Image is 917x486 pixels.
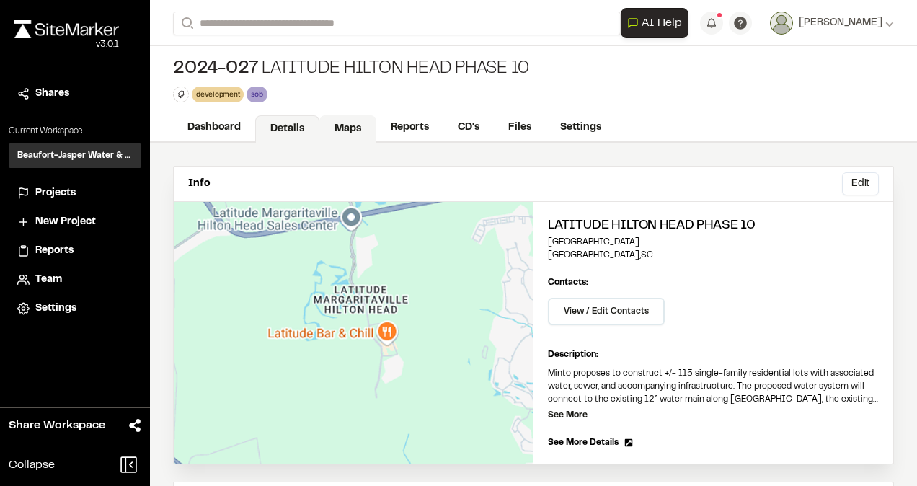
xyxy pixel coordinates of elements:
h3: Beaufort-Jasper Water & Sewer Authority [17,149,133,162]
p: See More [548,409,588,422]
div: Latitude Hilton Head Phase 10 [173,58,529,81]
span: Share Workspace [9,417,105,434]
button: View / Edit Contacts [548,298,665,325]
span: Projects [35,185,76,201]
span: See More Details [548,436,619,449]
span: Team [35,272,62,288]
p: Minto proposes to construct +/- 115 single-family residential lots with associated water, sewer, ... [548,367,879,406]
span: Reports [35,243,74,259]
span: New Project [35,214,96,230]
a: Dashboard [173,114,255,141]
span: 2024-027 [173,58,259,81]
p: [GEOGRAPHIC_DATA] , SC [548,249,879,262]
p: Contacts: [548,276,588,289]
span: Settings [35,301,76,317]
a: CD's [443,114,494,141]
button: Edit Tags [173,87,189,102]
h2: Latitude Hilton Head Phase 10 [548,216,879,236]
a: Details [255,115,319,143]
span: Collapse [9,456,55,474]
p: [GEOGRAPHIC_DATA] [548,236,879,249]
button: Search [173,12,199,35]
button: Open AI Assistant [621,8,688,38]
div: Oh geez...please don't... [14,38,119,51]
button: [PERSON_NAME] [770,12,894,35]
a: Shares [17,86,133,102]
span: AI Help [642,14,682,32]
div: sob [247,87,267,102]
img: User [770,12,793,35]
span: Shares [35,86,69,102]
a: Reports [17,243,133,259]
a: Settings [546,114,616,141]
a: Projects [17,185,133,201]
a: Team [17,272,133,288]
span: [PERSON_NAME] [799,15,882,31]
a: Reports [376,114,443,141]
p: Current Workspace [9,125,141,138]
a: Maps [319,115,376,143]
a: New Project [17,214,133,230]
button: Edit [842,172,879,195]
div: development [192,87,244,102]
a: Settings [17,301,133,317]
div: Open AI Assistant [621,8,694,38]
p: Description: [548,348,879,361]
p: Info [188,176,210,192]
a: Files [494,114,546,141]
img: rebrand.png [14,20,119,38]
